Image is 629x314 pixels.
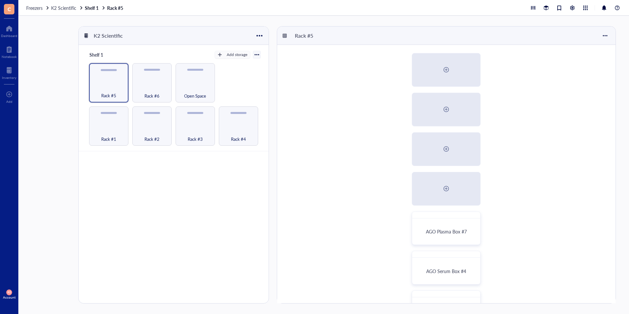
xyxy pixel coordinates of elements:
[101,92,116,99] span: Rack #5
[51,5,76,11] span: K2 Scientific
[26,5,50,11] a: Freezers
[2,55,17,59] div: Notebook
[144,92,160,100] span: Rack #6
[86,50,126,59] div: Shelf 1
[51,5,84,11] a: K2 Scientific
[101,136,116,143] span: Rack #1
[26,5,43,11] span: Freezers
[426,268,466,274] span: AGO Serum Box #4
[2,76,16,80] div: Inventory
[292,30,331,41] div: Rack #5
[1,34,17,38] div: Dashboard
[91,30,130,41] div: K2 Scientific
[6,100,12,103] div: Add
[144,136,160,143] span: Rack #2
[3,295,16,299] div: Account
[8,5,11,13] span: C
[215,51,250,59] button: Add storage
[227,52,247,58] div: Add storage
[184,92,206,100] span: Open Space
[426,228,467,235] span: AGO Plasma Box #7
[188,136,203,143] span: Rack #3
[2,65,16,80] a: Inventory
[2,44,17,59] a: Notebook
[85,5,124,11] a: Shelf 1Rack #5
[8,291,11,294] span: KE
[231,136,246,143] span: Rack #4
[1,23,17,38] a: Dashboard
